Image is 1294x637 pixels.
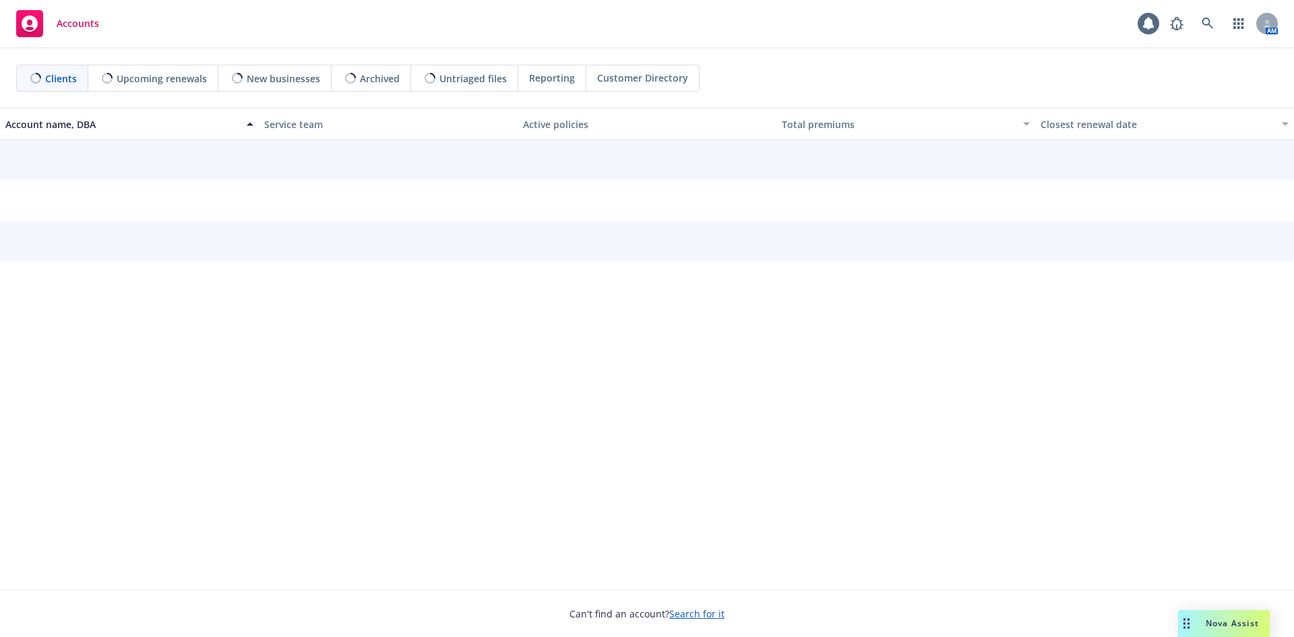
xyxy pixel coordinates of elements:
div: Drag to move [1178,610,1195,637]
span: Untriaged files [439,71,507,86]
span: Upcoming renewals [117,71,207,86]
span: New businesses [247,71,320,86]
a: Accounts [11,5,104,42]
div: Closest renewal date [1041,117,1274,131]
div: Active policies [523,117,771,131]
a: Search for it [669,607,725,620]
span: Archived [360,71,400,86]
button: Total premiums [776,108,1035,140]
button: Nova Assist [1178,610,1270,637]
span: Customer Directory [597,71,688,85]
span: Accounts [57,18,99,29]
span: Clients [45,71,77,86]
button: Service team [259,108,518,140]
div: Total premiums [782,117,1015,131]
span: Nova Assist [1206,617,1259,629]
a: Switch app [1225,10,1252,37]
a: Report a Bug [1163,10,1190,37]
div: Service team [264,117,512,131]
span: Can't find an account? [569,607,725,621]
button: Closest renewal date [1035,108,1294,140]
a: Search [1194,10,1221,37]
span: Reporting [529,71,575,85]
button: Active policies [518,108,776,140]
div: Account name, DBA [5,117,239,131]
